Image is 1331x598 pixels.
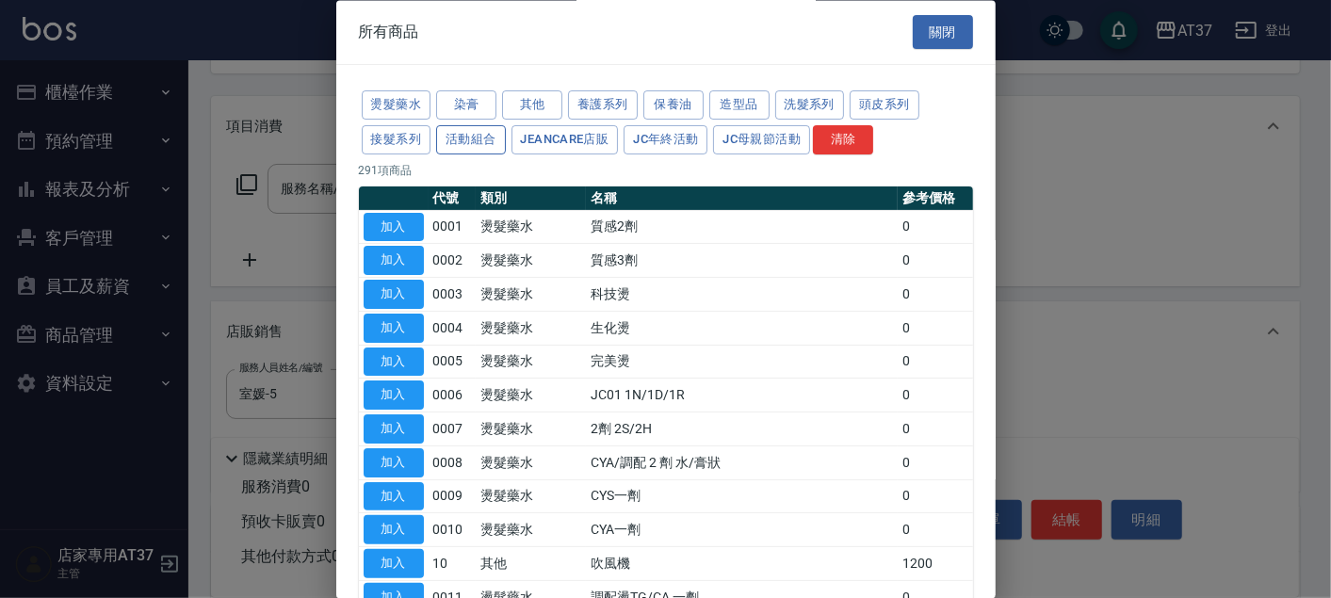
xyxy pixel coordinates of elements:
[359,162,973,179] p: 291 項商品
[586,379,898,412] td: JC01 1N/1D/1R
[436,125,506,154] button: 活動組合
[429,312,476,346] td: 0004
[429,547,476,581] td: 10
[586,547,898,581] td: 吹風機
[364,281,424,310] button: 加入
[364,448,424,477] button: 加入
[476,547,586,581] td: 其他
[913,15,973,50] button: 關閉
[624,125,707,154] button: JC年終活動
[476,480,586,514] td: 燙髮藥水
[898,547,972,581] td: 1200
[586,186,898,211] th: 名稱
[898,244,972,278] td: 0
[476,312,586,346] td: 燙髮藥水
[586,346,898,380] td: 完美燙
[643,91,704,121] button: 保養油
[586,211,898,245] td: 質感2劑
[775,91,845,121] button: 洗髮系列
[476,346,586,380] td: 燙髮藥水
[429,480,476,514] td: 0009
[586,244,898,278] td: 質感3劑
[476,412,586,446] td: 燙髮藥水
[476,186,586,211] th: 類別
[429,244,476,278] td: 0002
[850,91,919,121] button: 頭皮系列
[586,446,898,480] td: CYA/調配 2 劑 水/膏狀
[364,516,424,545] button: 加入
[364,415,424,444] button: 加入
[362,125,431,154] button: 接髮系列
[429,278,476,312] td: 0003
[709,91,770,121] button: 造型品
[476,446,586,480] td: 燙髮藥水
[898,312,972,346] td: 0
[898,412,972,446] td: 0
[586,412,898,446] td: 2劑 2S/2H
[429,346,476,380] td: 0005
[429,186,476,211] th: 代號
[586,278,898,312] td: 科技燙
[364,482,424,511] button: 加入
[476,513,586,547] td: 燙髮藥水
[898,211,972,245] td: 0
[364,347,424,377] button: 加入
[476,379,586,412] td: 燙髮藥水
[586,480,898,514] td: CYS一劑
[586,513,898,547] td: CYA一劑
[359,23,419,41] span: 所有商品
[586,312,898,346] td: 生化燙
[502,91,562,121] button: 其他
[568,91,638,121] button: 養護系列
[364,381,424,411] button: 加入
[476,278,586,312] td: 燙髮藥水
[429,412,476,446] td: 0007
[364,213,424,242] button: 加入
[511,125,619,154] button: JeanCare店販
[898,278,972,312] td: 0
[813,125,873,154] button: 清除
[429,446,476,480] td: 0008
[364,314,424,343] button: 加入
[476,211,586,245] td: 燙髮藥水
[364,247,424,276] button: 加入
[898,186,972,211] th: 參考價格
[898,480,972,514] td: 0
[898,513,972,547] td: 0
[362,91,431,121] button: 燙髮藥水
[436,91,496,121] button: 染膏
[429,513,476,547] td: 0010
[898,446,972,480] td: 0
[364,550,424,579] button: 加入
[429,211,476,245] td: 0001
[898,346,972,380] td: 0
[898,379,972,412] td: 0
[713,125,810,154] button: JC母親節活動
[476,244,586,278] td: 燙髮藥水
[429,379,476,412] td: 0006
